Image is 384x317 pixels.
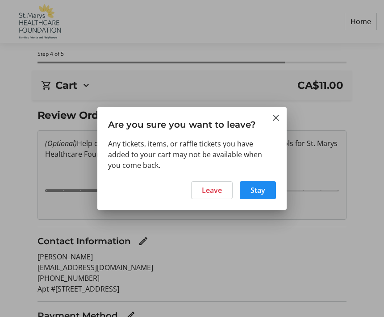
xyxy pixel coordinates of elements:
[271,113,281,123] button: Close
[240,181,276,199] button: Stay
[97,107,287,138] h3: Are you sure you want to leave?
[108,138,276,171] div: Any tickets, items, or raffle tickets you have added to your cart may not be available when you c...
[202,185,222,196] span: Leave
[191,181,233,199] button: Leave
[250,185,265,196] span: Stay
